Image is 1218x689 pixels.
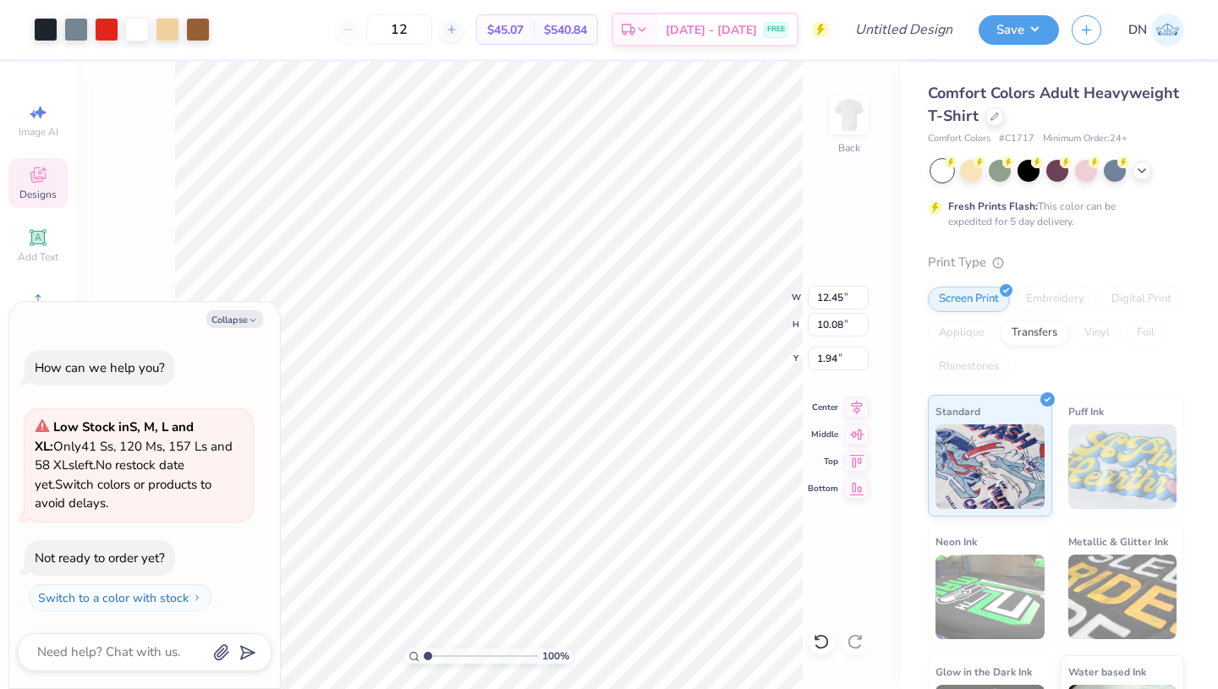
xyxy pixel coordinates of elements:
[935,555,1045,639] img: Neon Ink
[838,140,860,156] div: Back
[935,402,980,420] span: Standard
[1068,663,1146,681] span: Water based Ink
[1126,320,1166,346] div: Foil
[1100,287,1182,312] div: Digital Print
[935,424,1045,509] img: Standard
[948,199,1156,229] div: This color can be expedited for 5 day delivery.
[808,429,838,440] span: Middle
[767,24,785,36] span: FREE
[1043,132,1127,146] span: Minimum Order: 24 +
[366,14,432,45] input: – –
[1068,402,1104,420] span: Puff Ink
[928,253,1184,272] div: Print Type
[19,188,57,201] span: Designs
[979,15,1059,45] button: Save
[35,550,165,566] div: Not ready to order yet?
[948,200,1038,213] strong: Fresh Prints Flash:
[928,83,1179,126] span: Comfort Colors Adult Heavyweight T-Shirt
[1128,20,1147,40] span: DN
[928,320,996,346] div: Applique
[1001,320,1068,346] div: Transfers
[29,584,211,611] button: Switch to a color with stock
[808,402,838,413] span: Center
[1068,424,1177,509] img: Puff Ink
[935,663,1032,681] span: Glow in the Dark Ink
[206,310,263,328] button: Collapse
[832,98,866,132] img: Back
[1068,533,1168,550] span: Metallic & Glitter Ink
[1068,555,1177,639] img: Metallic & Glitter Ink
[192,593,202,603] img: Switch to a color with stock
[842,13,966,46] input: Untitled Design
[19,125,58,139] span: Image AI
[35,457,184,493] span: No restock date yet.
[35,359,165,376] div: How can we help you?
[935,533,977,550] span: Neon Ink
[808,456,838,468] span: Top
[1151,14,1184,46] img: Danielle Newport
[35,418,194,455] strong: Low Stock in S, M, L and XL :
[487,21,524,39] span: $45.07
[928,132,990,146] span: Comfort Colors
[1128,14,1184,46] a: DN
[666,21,757,39] span: [DATE] - [DATE]
[542,648,569,664] span: 100 %
[18,250,58,264] span: Add Text
[1015,287,1095,312] div: Embroidery
[1073,320,1121,346] div: Vinyl
[35,418,233,511] span: Only 41 Ss, 120 Ms, 157 Ls and 58 XLs left. Switch colors or products to avoid delays.
[928,354,1010,380] div: Rhinestones
[544,21,587,39] span: $540.84
[928,287,1010,312] div: Screen Print
[999,132,1034,146] span: # C1717
[808,483,838,495] span: Bottom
